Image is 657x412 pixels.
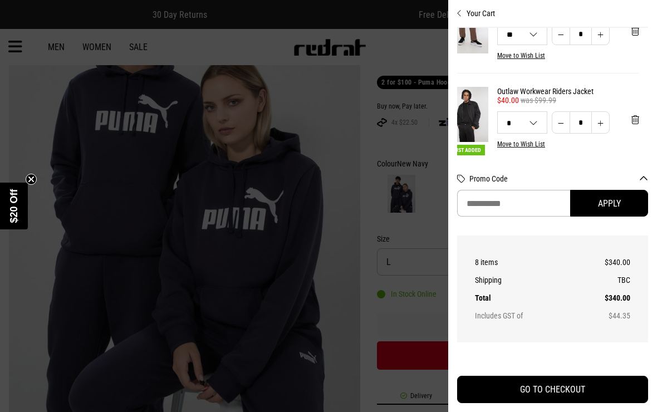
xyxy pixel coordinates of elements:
[475,289,576,307] th: Total
[521,96,556,105] span: was $99.99
[457,356,648,367] iframe: Customer reviews powered by Trustpilot
[475,271,576,289] th: Shipping
[570,23,592,45] input: Quantity
[8,189,19,223] span: $20 Off
[622,106,648,134] button: 'Remove from cart
[448,87,488,142] img: Outlaw Workwear Riders Jacket
[497,87,639,96] a: Outlaw Workwear Riders Jacket
[576,271,630,289] td: TBC
[552,111,570,134] button: Decrease quantity
[9,4,42,38] button: Open LiveChat chat widget
[570,111,592,134] input: Quantity
[570,190,648,217] button: Apply
[497,140,545,148] button: Move to Wish List
[622,17,648,45] button: 'Remove from cart
[457,190,570,217] input: Promo Code
[26,174,37,185] button: Close teaser
[552,23,570,45] button: Decrease quantity
[469,174,648,183] button: Promo Code
[448,145,485,155] span: Just Added
[497,52,545,60] button: Move to Wish List
[591,23,610,45] button: Increase quantity
[475,307,576,325] th: Includes GST of
[576,307,630,325] td: $44.35
[457,376,648,403] button: GO TO CHECKOUT
[475,253,576,271] th: 8 items
[591,111,610,134] button: Increase quantity
[497,96,519,105] span: $40.00
[576,289,630,307] td: $340.00
[576,253,630,271] td: $340.00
